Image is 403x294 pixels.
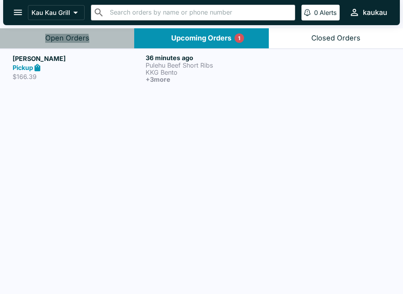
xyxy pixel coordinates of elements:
[146,54,275,62] h6: 36 minutes ago
[13,73,142,81] p: $166.39
[311,34,360,43] div: Closed Orders
[314,9,318,17] p: 0
[13,54,142,63] h5: [PERSON_NAME]
[238,34,240,42] p: 1
[146,62,275,69] p: Pulehu Beef Short Ribs
[171,34,231,43] div: Upcoming Orders
[28,5,85,20] button: Kau Kau Grill
[346,4,390,21] button: kaukau
[363,8,387,17] div: kaukau
[320,9,336,17] p: Alerts
[31,9,70,17] p: Kau Kau Grill
[107,7,292,18] input: Search orders by name or phone number
[45,34,89,43] div: Open Orders
[146,76,275,83] h6: + 3 more
[13,64,33,72] strong: Pickup
[146,69,275,76] p: KKG Bento
[8,2,28,22] button: open drawer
